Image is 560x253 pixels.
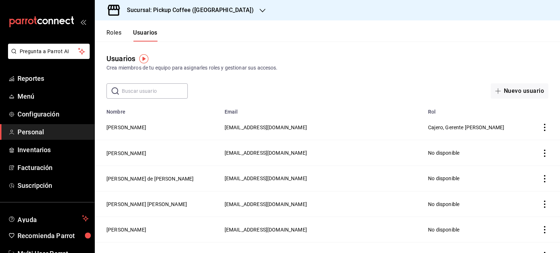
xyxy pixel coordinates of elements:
span: Pregunta a Parrot AI [20,48,78,55]
span: Facturación [17,163,89,173]
button: [PERSON_NAME] de [PERSON_NAME] [106,175,194,182]
td: No disponible [424,166,528,191]
span: Menú [17,91,89,101]
button: actions [541,124,548,131]
button: actions [541,150,548,157]
span: Personal [17,127,89,137]
span: Inventarios [17,145,89,155]
span: Configuración [17,109,89,119]
button: Usuarios [133,29,157,41]
th: Rol [424,104,528,115]
button: actions [541,175,548,182]
span: Recomienda Parrot [17,231,89,241]
span: [EMAIL_ADDRESS][DOMAIN_NAME] [225,175,307,181]
th: Nombre [95,104,220,115]
td: No disponible [424,217,528,242]
span: [EMAIL_ADDRESS][DOMAIN_NAME] [225,201,307,207]
span: [EMAIL_ADDRESS][DOMAIN_NAME] [225,227,307,233]
div: Usuarios [106,53,135,64]
a: Pregunta a Parrot AI [5,53,90,60]
button: [PERSON_NAME] [PERSON_NAME] [106,201,187,208]
button: [PERSON_NAME] [106,226,146,233]
div: navigation tabs [106,29,157,41]
span: Reportes [17,74,89,83]
td: No disponible [424,140,528,166]
button: Pregunta a Parrot AI [8,44,90,59]
td: No disponible [424,191,528,217]
input: Buscar usuario [122,84,188,98]
div: Crea miembros de tu equipo para asignarles roles y gestionar sus accesos. [106,64,548,72]
span: Ayuda [17,214,79,223]
button: open_drawer_menu [80,19,86,25]
button: Roles [106,29,121,41]
button: actions [541,226,548,233]
span: [EMAIL_ADDRESS][DOMAIN_NAME] [225,124,307,130]
span: [EMAIL_ADDRESS][DOMAIN_NAME] [225,150,307,156]
th: Email [220,104,424,115]
button: actions [541,201,548,208]
button: [PERSON_NAME] [106,150,146,157]
button: Nuevo usuario [491,83,548,99]
h3: Sucursal: Pickup Coffee ([GEOGRAPHIC_DATA]) [121,6,254,15]
span: Suscripción [17,181,89,190]
button: [PERSON_NAME] [106,124,146,131]
span: Cajero, Gerente [PERSON_NAME] [428,124,504,130]
img: Tooltip marker [139,54,148,63]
